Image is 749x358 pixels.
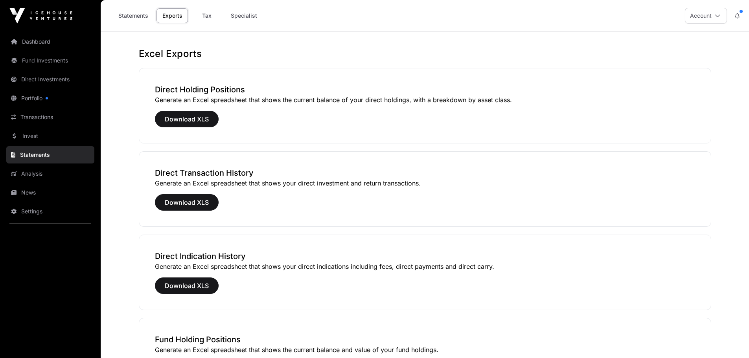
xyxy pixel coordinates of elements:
iframe: Chat Widget [710,320,749,358]
a: Analysis [6,165,94,182]
a: Settings [6,203,94,220]
img: Icehouse Ventures Logo [9,8,72,24]
h3: Direct Indication History [155,251,695,262]
h3: Direct Transaction History [155,167,695,178]
h3: Fund Holding Positions [155,334,695,345]
a: Dashboard [6,33,94,50]
h1: Excel Exports [139,48,711,60]
a: Statements [113,8,153,23]
a: Invest [6,127,94,145]
a: Download XLS [155,202,219,210]
a: Transactions [6,108,94,126]
button: Download XLS [155,194,219,211]
button: Download XLS [155,111,219,127]
a: News [6,184,94,201]
button: Account [685,8,727,24]
a: Download XLS [155,119,219,127]
a: Direct Investments [6,71,94,88]
a: Specialist [226,8,262,23]
p: Generate an Excel spreadsheet that shows the current balance and value of your fund holdings. [155,345,695,354]
span: Download XLS [165,281,209,290]
p: Generate an Excel spreadsheet that shows the current balance of your direct holdings, with a brea... [155,95,695,105]
button: Download XLS [155,277,219,294]
a: Exports [156,8,188,23]
a: Download XLS [155,285,219,293]
a: Fund Investments [6,52,94,69]
p: Generate an Excel spreadsheet that shows your direct investment and return transactions. [155,178,695,188]
span: Download XLS [165,114,209,124]
p: Generate an Excel spreadsheet that shows your direct indications including fees, direct payments ... [155,262,695,271]
h3: Direct Holding Positions [155,84,695,95]
a: Portfolio [6,90,94,107]
a: Tax [191,8,223,23]
a: Statements [6,146,94,163]
span: Download XLS [165,198,209,207]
